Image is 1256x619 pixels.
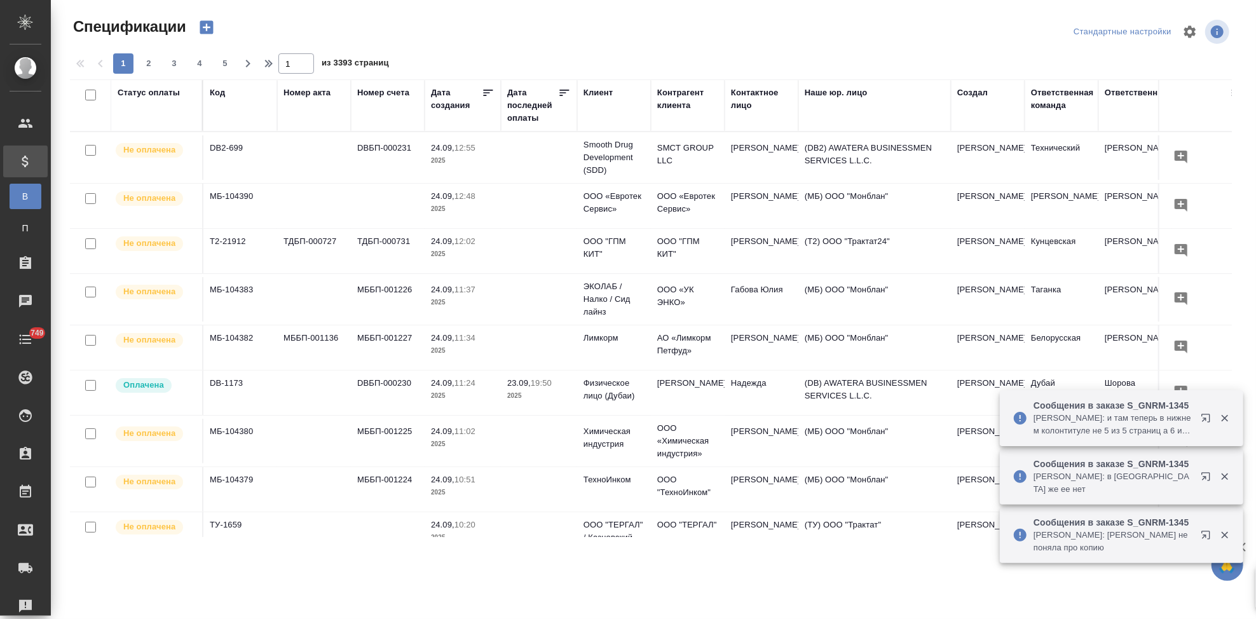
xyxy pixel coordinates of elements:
td: (ТУ) ООО "Трактат" [798,512,951,557]
td: [PERSON_NAME] [725,325,798,370]
td: [PERSON_NAME] [1025,184,1098,228]
p: ООО «Евротек Сервис» [584,190,645,215]
p: 19:50 [531,378,552,388]
p: 24.09, [431,143,454,153]
td: (МБ) ООО "Монблан" [798,467,951,512]
td: [PERSON_NAME] [951,135,1025,180]
p: Физическое лицо (Дубаи) [584,377,645,402]
p: Сообщения в заказе S_GNRM-1345 [1034,516,1192,529]
button: Закрыть [1212,412,1238,424]
td: (Т2) ООО "Трактат24" [798,229,951,273]
td: [PERSON_NAME] [1098,325,1172,370]
a: П [10,215,41,241]
div: Дата создания [431,86,482,112]
button: 4 [189,53,210,74]
td: Кунцевская [1025,229,1098,273]
p: ООО "ГПМ КИТ" [657,235,718,261]
div: Контрагент клиента [657,86,718,112]
p: 2025 [431,248,495,261]
td: (МБ) ООО "Монблан" [798,277,951,322]
div: Наше юр. лицо [805,86,868,99]
p: [PERSON_NAME]: в [GEOGRAPHIC_DATA] же ее нет [1034,470,1192,496]
td: ТДБП-000731 [351,229,425,273]
p: 2025 [431,154,495,167]
p: 2025 [431,390,495,402]
p: 23.09, [507,378,531,388]
td: Белорусская [1025,325,1098,370]
p: 2025 [431,486,495,499]
td: [PERSON_NAME] [951,467,1025,512]
div: Ответственная команда [1031,86,1094,112]
p: 24.09, [431,333,454,343]
td: [PERSON_NAME] [725,135,798,180]
td: МБ-104379 [203,467,277,512]
td: [PERSON_NAME] [725,467,798,512]
td: Таганка [1025,277,1098,322]
a: В [10,184,41,209]
button: Закрыть [1212,529,1238,541]
p: 24.09, [431,378,454,388]
td: МББП-001225 [351,419,425,463]
span: П [16,222,35,235]
td: [PERSON_NAME] [725,512,798,557]
td: [PERSON_NAME] [725,229,798,273]
p: 2025 [431,296,495,309]
td: (DB) AWATERA BUSINESSMEN SERVICES L.L.C. [798,371,951,415]
td: [PERSON_NAME] [1098,135,1172,180]
span: Посмотреть информацию [1205,20,1232,44]
p: Оплачена [123,379,164,391]
td: [PERSON_NAME] [725,184,798,228]
td: ТДБП-000727 [277,229,351,273]
td: МБ-104383 [203,277,277,322]
p: Не оплачена [123,427,175,440]
p: 12:48 [454,191,475,201]
span: из 3393 страниц [322,55,389,74]
span: В [16,190,35,203]
p: [PERSON_NAME] [657,377,718,390]
p: SMCT GROUP LLC [657,142,718,167]
button: Открыть в новой вкладке [1193,405,1224,436]
td: [PERSON_NAME] [951,184,1025,228]
td: [PERSON_NAME] [951,229,1025,273]
div: Контактное лицо [731,86,792,112]
p: Сообщения в заказе S_GNRM-1345 [1034,399,1192,412]
td: ТУ-1659 [203,512,277,557]
td: DBБП-000230 [351,371,425,415]
p: 2025 [431,438,495,451]
td: МББП-001226 [351,277,425,322]
td: МБ-104382 [203,325,277,370]
button: Закрыть [1212,471,1238,482]
span: 749 [23,327,51,339]
p: Химическая индустрия [584,425,645,451]
button: Создать [191,17,222,38]
div: Клиент [584,86,613,99]
td: (МБ) ООО "Монблан" [798,184,951,228]
p: 11:34 [454,333,475,343]
p: 24.09, [431,285,454,294]
td: [PERSON_NAME] [725,419,798,463]
div: split button [1070,22,1175,42]
div: Номер акта [283,86,331,99]
td: DBБП-000231 [351,135,425,180]
p: ООО "ТЕРГАЛ" / Казновский [584,519,645,544]
td: (МБ) ООО "Монблан" [798,419,951,463]
p: АО «Лимкорм Петфуд» [657,332,718,357]
p: Не оплачена [123,520,175,533]
div: Создал [957,86,988,99]
p: 2025 [431,203,495,215]
p: 2025 [431,531,495,544]
p: Не оплачена [123,237,175,250]
p: ООО «Химическая индустрия» [657,422,718,460]
td: (МБ) ООО "Монблан" [798,325,951,370]
td: [PERSON_NAME] [951,371,1025,415]
td: [PERSON_NAME] [1098,229,1172,273]
td: [PERSON_NAME] [1098,184,1172,228]
p: ООО "ТЕРГАЛ" [657,519,718,531]
td: (DB2) AWATERA BUSINESSMEN SERVICES L.L.C. [798,135,951,180]
td: Дубай [1025,371,1098,415]
td: Шорова Инесса [1098,371,1172,415]
p: 10:51 [454,475,475,484]
p: 24.09, [431,236,454,246]
span: 2 [139,57,159,70]
p: ООО "ГПМ КИТ" [584,235,645,261]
